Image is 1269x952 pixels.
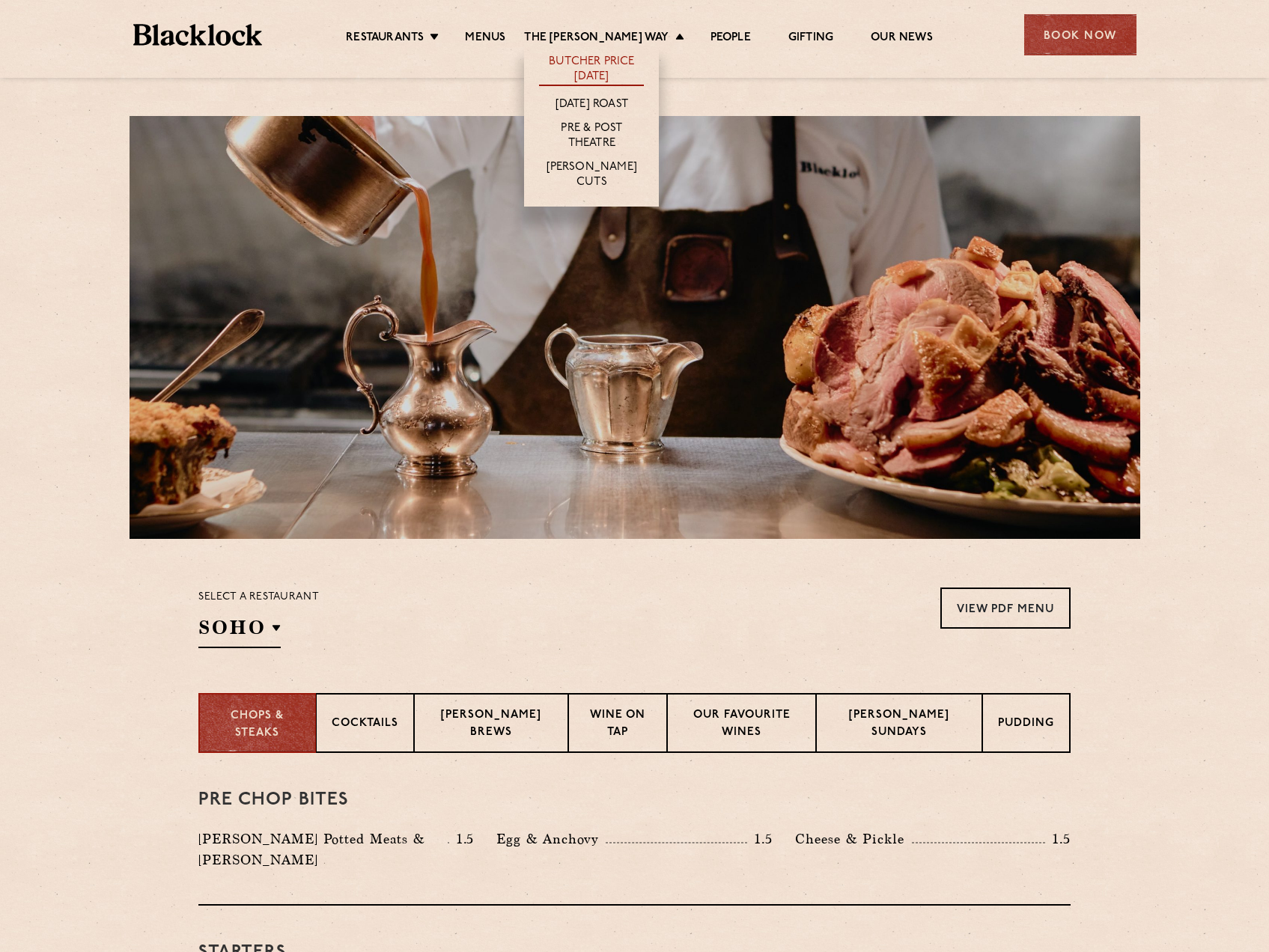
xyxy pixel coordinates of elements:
p: [PERSON_NAME] Sundays [832,707,967,742]
p: Select a restaurant [198,588,319,607]
p: 1.5 [449,829,475,849]
a: Our News [871,31,933,47]
p: Cocktails [332,715,398,734]
p: 1.5 [747,829,773,849]
a: People [710,31,751,47]
p: Chops & Steaks [215,708,300,742]
a: Restaurants [346,31,424,47]
p: Wine on Tap [584,707,651,742]
h2: SOHO [198,614,281,648]
p: Pudding [998,715,1054,734]
img: BL_Textured_Logo-footer-cropped.svg [133,24,263,46]
p: Egg & Anchovy [496,829,606,849]
p: Our favourite wines [683,707,801,742]
div: Book Now [1024,14,1136,55]
a: [DATE] Roast [556,97,628,114]
a: Pre & Post Theatre [539,121,644,153]
a: View PDF Menu [940,588,1071,629]
p: [PERSON_NAME] Potted Meats & [PERSON_NAME] [198,829,448,870]
a: Butcher Price [DATE] [539,55,644,86]
a: Menus [465,31,505,47]
p: 1.5 [1045,829,1071,849]
a: Gifting [788,31,833,47]
a: The [PERSON_NAME] Way [524,31,669,47]
p: [PERSON_NAME] Brews [430,707,553,742]
h3: Pre Chop Bites [198,790,1071,810]
p: Cheese & Pickle [795,829,912,849]
a: [PERSON_NAME] Cuts [539,160,644,192]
